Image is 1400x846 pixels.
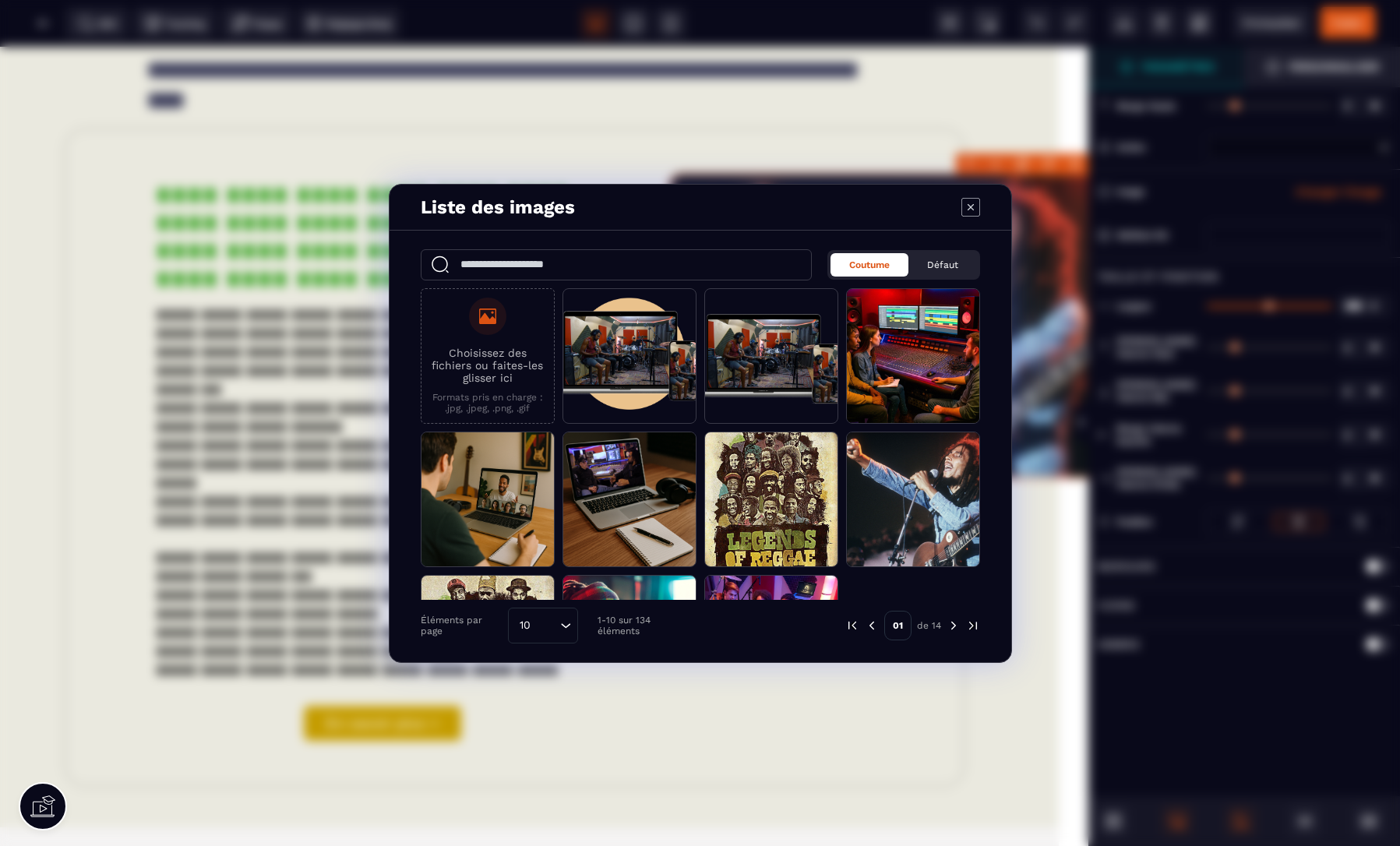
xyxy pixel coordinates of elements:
img: prev [845,619,859,633]
button: En savoir plus > [303,658,461,695]
img: next [947,619,961,633]
span: Défaut [927,259,958,270]
span: 10 [514,617,536,634]
p: 1-10 sur 134 éléments [598,615,688,636]
input: Search for option [536,617,556,634]
p: 01 [884,611,912,640]
span: Coutume [849,259,890,270]
div: Search for option [508,608,578,643]
img: next [966,619,980,633]
p: Choisissez des fichiers ou faites-les glisser ici [429,347,546,384]
p: de 14 [917,619,941,632]
h4: Liste des images [421,196,575,218]
p: Éléments par page [421,615,501,636]
img: 74accfb81aee554872fd0ffbdbcf8335_sc_gettyimages-2695525.jpg [669,127,1119,432]
p: Formats pris en charge : .jpg, .jpeg, .png, .gif [429,392,546,414]
img: prev [865,619,879,633]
